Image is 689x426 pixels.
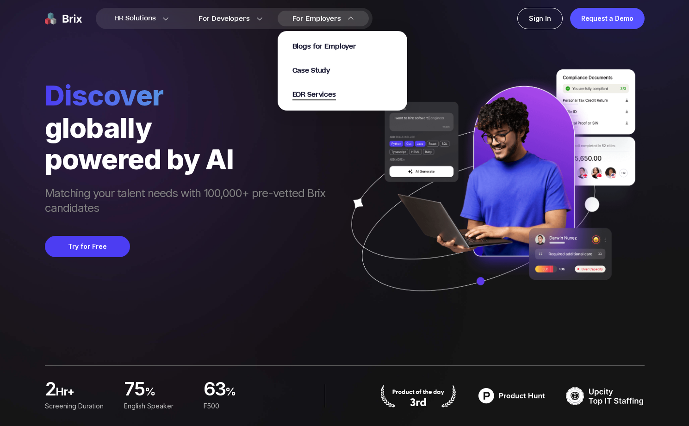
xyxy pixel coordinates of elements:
[56,384,113,403] span: hr+
[203,401,271,411] div: F500
[566,384,645,407] img: TOP IT STAFFING
[45,112,335,143] div: globally
[45,236,130,257] button: Try for Free
[570,8,645,29] a: Request a Demo
[292,41,356,51] a: Blogs for Employer
[292,66,330,75] span: Case Study
[199,14,250,24] span: For Developers
[292,90,336,100] span: EOR Services
[379,384,458,407] img: product hunt badge
[45,381,56,399] span: 2
[517,8,563,29] a: Sign In
[225,384,272,403] span: %
[292,42,356,51] span: Blogs for Employer
[114,11,156,26] span: HR Solutions
[124,401,192,411] div: English Speaker
[292,14,341,24] span: For Employers
[203,381,225,399] span: 63
[45,186,335,217] span: Matching your talent needs with 100,000+ pre-vetted Brix candidates
[124,381,145,399] span: 75
[45,79,335,112] span: Discover
[45,401,113,411] div: Screening duration
[472,384,551,407] img: product hunt badge
[45,143,335,175] div: powered by AI
[292,89,336,99] a: EOR Services
[292,65,330,75] a: Case Study
[335,69,645,318] img: ai generate
[145,384,192,403] span: %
